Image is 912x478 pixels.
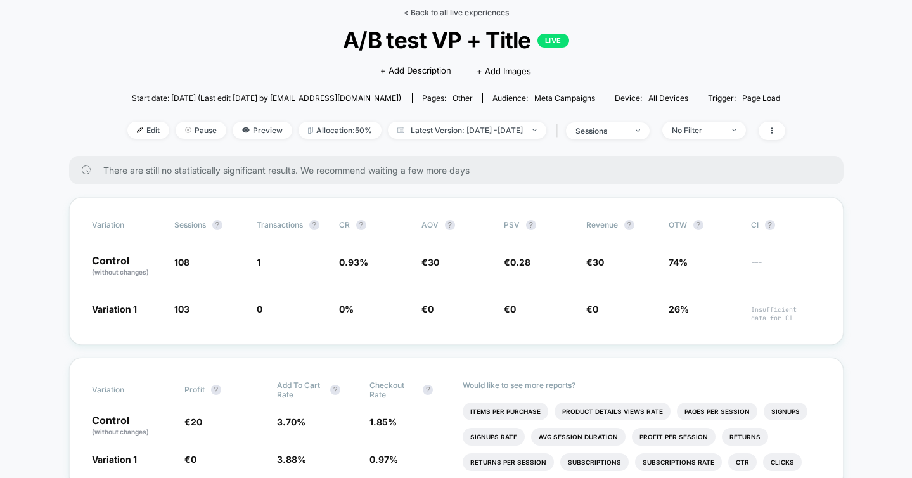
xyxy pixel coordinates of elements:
button: ? [212,220,222,230]
span: Latest Version: [DATE] - [DATE] [388,122,546,139]
li: Returns [722,428,768,446]
span: + Add Images [477,66,531,76]
span: Page Load [742,93,780,103]
li: Clicks [763,453,802,471]
span: Allocation: 50% [299,122,382,139]
p: Control [92,255,162,277]
span: € [184,417,202,427]
li: Returns Per Session [463,453,554,471]
span: Profit [184,385,205,394]
div: Audience: [492,93,595,103]
p: Control [92,415,172,437]
span: 108 [174,257,189,268]
li: Subscriptions [560,453,629,471]
div: No Filter [672,126,723,135]
button: ? [330,385,340,395]
li: Signups Rate [463,428,525,446]
img: calendar [397,127,404,133]
span: 3.70 % [277,417,305,427]
a: < Back to all live experiences [404,8,509,17]
button: ? [624,220,634,230]
span: CR [339,220,350,229]
button: ? [356,220,366,230]
span: 0.28 [510,257,530,268]
img: end [532,129,537,131]
span: Variation [92,220,162,230]
span: 0.97 % [369,454,398,465]
span: OTW [669,220,738,230]
span: 1.85 % [369,417,397,427]
span: There are still no statistically significant results. We recommend waiting a few more days [103,165,818,176]
span: 30 [428,257,439,268]
li: Ctr [728,453,757,471]
span: 0 [428,304,434,314]
span: 0 [510,304,516,314]
span: Pause [176,122,226,139]
span: 1 [257,257,260,268]
li: Signups [764,403,807,420]
span: AOV [421,220,439,229]
p: Would like to see more reports? [463,380,821,390]
span: € [504,304,516,314]
span: 0 % [339,304,354,314]
li: Items Per Purchase [463,403,548,420]
span: PSV [504,220,520,229]
span: € [421,257,439,268]
button: ? [309,220,319,230]
span: Preview [233,122,292,139]
span: Meta campaigns [534,93,595,103]
div: Trigger: [708,93,780,103]
span: (without changes) [92,268,149,276]
span: 20 [191,417,202,427]
span: Add To Cart Rate [277,380,324,399]
button: ? [445,220,455,230]
button: ? [693,220,703,230]
span: Sessions [174,220,206,229]
span: Variation 1 [92,454,137,465]
span: Edit [127,122,169,139]
span: Insufficient data for CI [751,306,821,322]
span: € [504,257,530,268]
img: end [732,129,736,131]
span: € [184,454,196,465]
span: 0 [191,454,196,465]
span: 0 [257,304,262,314]
li: Subscriptions Rate [635,453,722,471]
span: 30 [593,257,604,268]
span: 3.88 % [277,454,306,465]
img: edit [137,127,143,133]
span: Variation [92,380,162,399]
div: sessions [575,126,626,136]
span: 0 [593,304,598,314]
span: CI [751,220,821,230]
li: Pages Per Session [677,403,757,420]
img: end [185,127,191,133]
span: Revenue [586,220,618,229]
span: 74% [669,257,688,268]
span: Device: [605,93,698,103]
span: 103 [174,304,189,314]
button: ? [211,385,221,395]
span: Variation 1 [92,304,137,314]
div: Pages: [422,93,473,103]
button: ? [423,385,433,395]
li: Profit Per Session [632,428,716,446]
li: Product Details Views Rate [555,403,671,420]
button: ? [765,220,775,230]
span: € [421,304,434,314]
span: 0.93 % [339,257,368,268]
span: --- [751,259,821,277]
span: | [553,122,566,140]
span: Checkout Rate [369,380,416,399]
li: Avg Session Duration [531,428,626,446]
button: ? [526,220,536,230]
span: Start date: [DATE] (Last edit [DATE] by [EMAIL_ADDRESS][DOMAIN_NAME]) [132,93,401,103]
span: other [453,93,473,103]
p: LIVE [537,34,569,48]
span: € [586,304,598,314]
img: rebalance [308,127,313,134]
img: end [636,129,640,132]
span: Transactions [257,220,303,229]
span: A/B test VP + Title [160,27,752,53]
span: € [586,257,604,268]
